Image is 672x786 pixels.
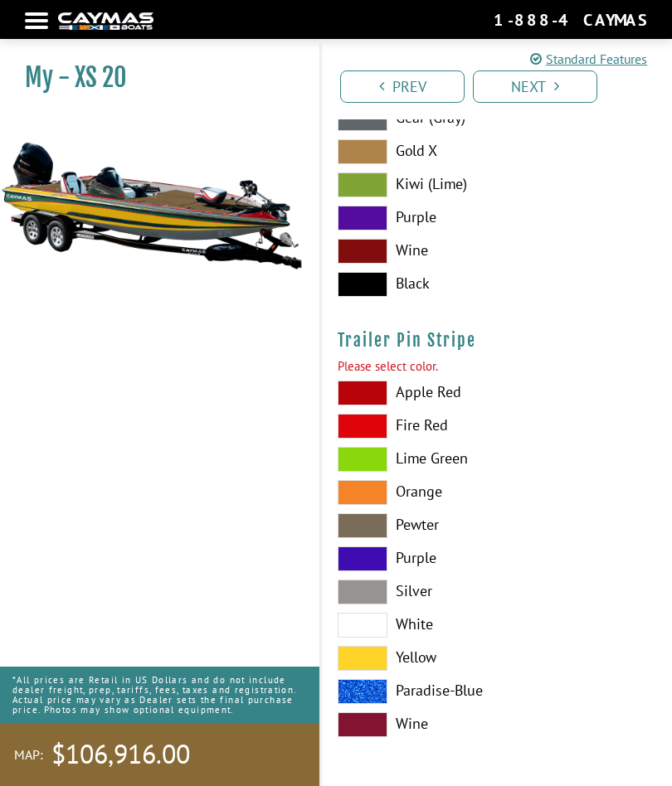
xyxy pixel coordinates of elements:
label: Gold X [338,139,655,164]
label: Wine [338,239,655,264]
label: Orange [338,480,655,505]
label: Wine [338,712,655,737]
label: Pewter [338,513,655,538]
label: Lime Green [338,447,655,472]
ul: Pagination [336,68,672,103]
h1: My - XS 20 [25,62,278,93]
label: Paradise-Blue [338,679,655,704]
label: Kiwi (Lime) [338,172,655,197]
label: Apple Red [338,381,655,405]
span: MAP: [14,746,43,764]
p: *All prices are Retail in US Dollars and do not include dealer freight, prep, tariffs, fees, taxe... [12,667,307,723]
span: $106,916.00 [51,737,190,772]
h4: Trailer Pin Stripe [338,330,655,351]
label: Silver [338,580,655,604]
label: Purple [338,546,655,571]
label: Yellow [338,646,655,671]
label: Fire Red [338,414,655,439]
label: Black [338,272,655,297]
a: Prev [340,70,465,103]
a: Next [473,70,597,103]
div: Please select color. [338,357,655,376]
label: Purple [338,206,655,230]
img: white-logo-c9c8dbefe5ff5ceceb0f0178aa75bf4bb51f6bca0971e226c86eb53dfe498488.png [58,12,153,30]
label: White [338,613,655,638]
a: Standard Features [530,49,647,69]
div: 1-888-4CAYMAS [494,9,647,31]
